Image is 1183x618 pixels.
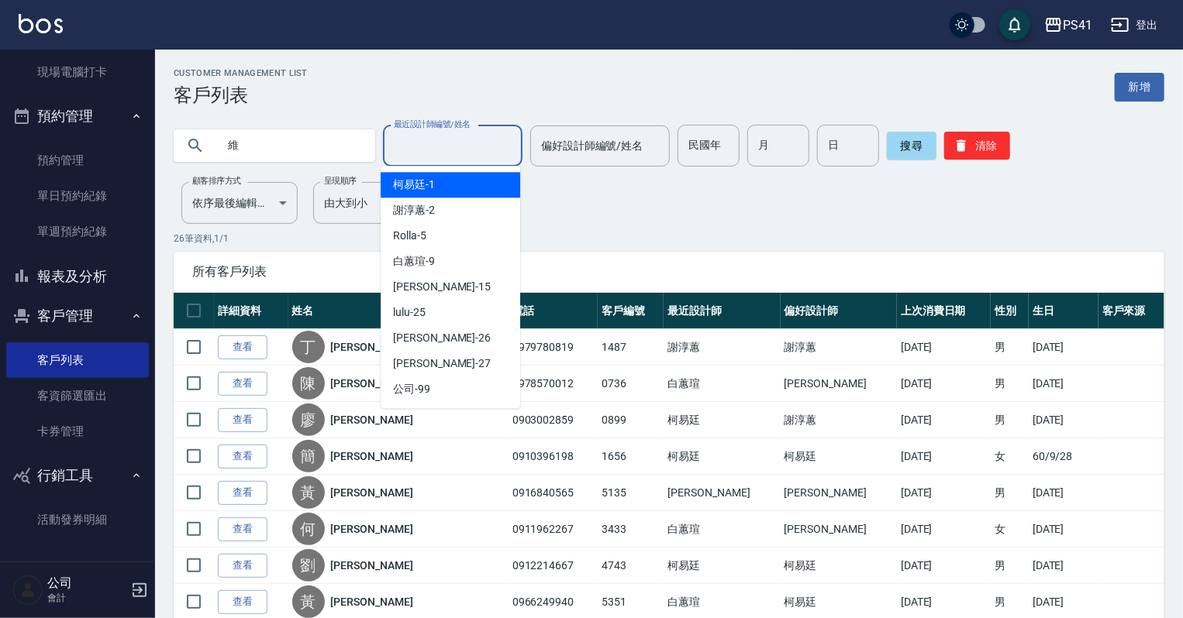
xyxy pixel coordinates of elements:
a: [PERSON_NAME] [331,339,413,355]
td: [DATE] [1029,402,1098,438]
div: 丁 [292,331,325,363]
a: [PERSON_NAME] [331,485,413,500]
button: 行銷工具 [6,455,149,496]
a: 查看 [218,408,267,432]
td: [DATE] [1029,366,1098,402]
td: 男 [991,548,1029,584]
td: 5135 [598,475,664,511]
a: [PERSON_NAME] [331,376,413,391]
a: 查看 [218,590,267,614]
th: 生日 [1029,293,1098,329]
td: 0979780819 [509,329,598,366]
span: 公司 -99 [393,381,430,397]
td: 男 [991,402,1029,438]
span: [PERSON_NAME] -15 [393,279,491,295]
td: 柯易廷 [781,548,897,584]
td: 0916840565 [509,475,598,511]
span: 謝淳蕙 -2 [393,202,435,218]
td: 謝淳蕙 [664,329,780,366]
td: 3433 [598,511,664,548]
td: [DATE] [897,475,991,511]
td: [DATE] [897,402,991,438]
a: [PERSON_NAME] [331,412,413,427]
div: 廖 [292,403,325,436]
span: 柯易廷 -1 [393,177,435,193]
button: 清除 [944,132,1010,160]
th: 性別 [991,293,1029,329]
a: 單週預約紀錄 [6,214,149,249]
td: 女 [991,438,1029,475]
label: 呈現順序 [324,175,357,187]
button: PS41 [1038,9,1098,41]
button: save [999,9,1030,40]
a: 查看 [218,481,267,505]
td: [DATE] [897,438,991,475]
td: [PERSON_NAME] [781,475,897,511]
td: 4743 [598,548,664,584]
a: 查看 [218,517,267,541]
h3: 客戶列表 [174,84,308,106]
div: 黃 [292,585,325,618]
th: 最近設計師 [664,293,780,329]
td: [DATE] [1029,475,1098,511]
th: 偏好設計師 [781,293,897,329]
th: 姓名 [288,293,509,329]
td: 60/9/28 [1029,438,1098,475]
label: 最近設計師編號/姓名 [394,118,471,130]
a: 活動發券明細 [6,502,149,537]
td: 謝淳蕙 [781,402,897,438]
td: [PERSON_NAME] [781,366,897,402]
td: 0899 [598,402,664,438]
td: 0903002859 [509,402,598,438]
h5: 公司 [47,575,126,591]
span: 所有客戶列表 [192,264,1146,280]
a: 客戶列表 [6,342,149,378]
img: Logo [19,14,63,33]
p: 會計 [47,591,126,605]
td: 0911962267 [509,511,598,548]
th: 客戶編號 [598,293,664,329]
td: 柯易廷 [781,438,897,475]
td: 男 [991,475,1029,511]
a: 查看 [218,445,267,469]
img: Person [12,575,43,606]
div: 陳 [292,367,325,400]
a: 客資篩選匯出 [6,378,149,414]
td: 0736 [598,366,664,402]
label: 顧客排序方式 [192,175,241,187]
input: 搜尋關鍵字 [217,125,363,167]
button: 客戶管理 [6,296,149,336]
div: 依序最後編輯時間 [181,182,298,224]
td: 白蕙瑄 [664,511,780,548]
td: [PERSON_NAME] [781,511,897,548]
button: 預約管理 [6,96,149,136]
td: [DATE] [897,548,991,584]
div: 簡 [292,440,325,472]
span: lulu -25 [393,304,426,321]
a: [PERSON_NAME] [331,558,413,573]
td: [DATE] [897,511,991,548]
div: 由大到小 [313,182,429,224]
td: 謝淳蕙 [781,329,897,366]
a: [PERSON_NAME] [331,448,413,464]
a: 現場電腦打卡 [6,54,149,90]
td: [DATE] [897,366,991,402]
td: 0910396198 [509,438,598,475]
div: 劉 [292,549,325,582]
a: 查看 [218,554,267,578]
h2: Customer Management List [174,68,308,78]
a: 查看 [218,335,267,359]
td: 柯易廷 [664,402,780,438]
a: 新增 [1115,73,1164,101]
a: 預約管理 [6,142,149,178]
td: [PERSON_NAME] [664,475,780,511]
span: [PERSON_NAME] -26 [393,330,491,346]
button: 報表及分析 [6,256,149,297]
a: 卡券管理 [6,414,149,449]
td: 柯易廷 [664,438,780,475]
a: [PERSON_NAME] [331,594,413,609]
td: 白蕙瑄 [664,366,780,402]
div: 黃 [292,476,325,509]
td: 男 [991,366,1029,402]
span: [PERSON_NAME] -27 [393,355,491,372]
